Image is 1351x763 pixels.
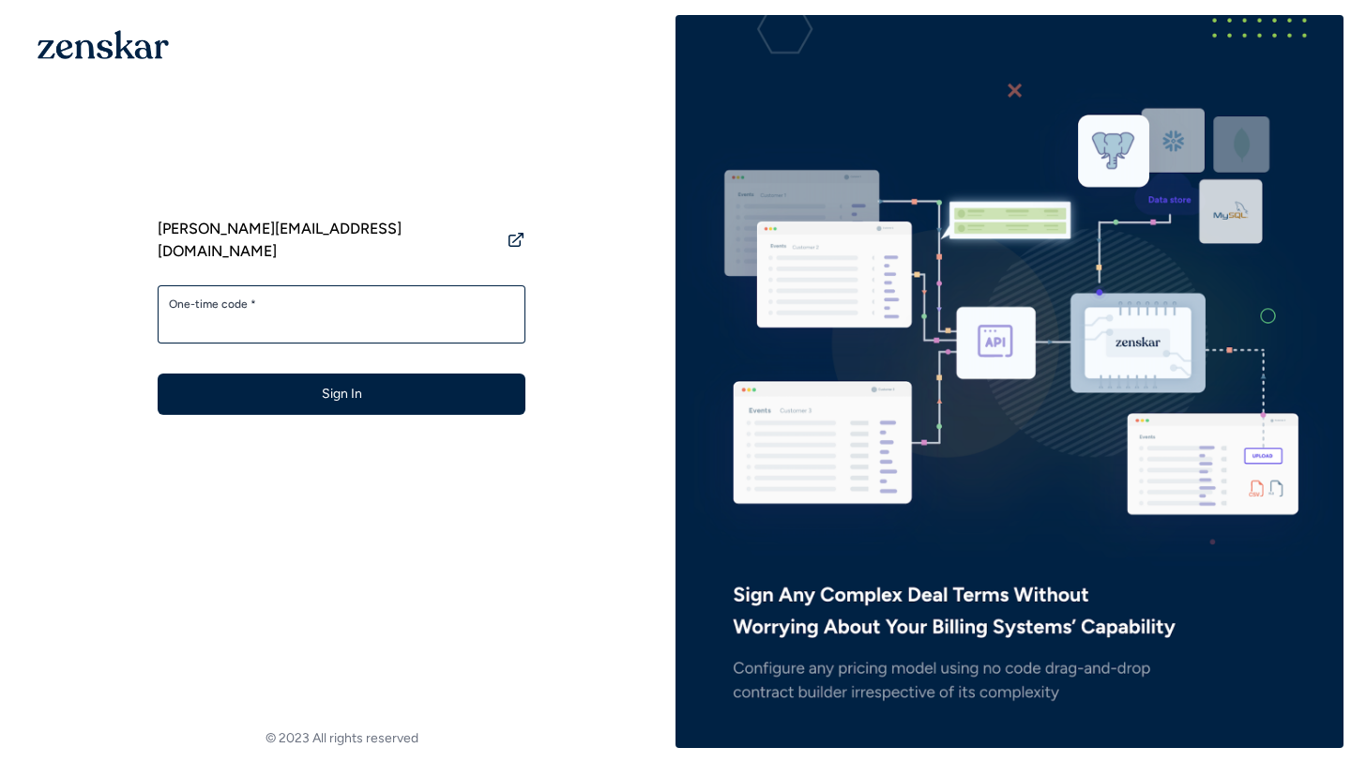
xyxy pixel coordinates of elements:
img: 1OGAJ2xQqyY4LXKgY66KYq0eOWRCkrZdAb3gUhuVAqdWPZE9SRJmCz+oDMSn4zDLXe31Ii730ItAGKgCKgCCgCikA4Av8PJUP... [38,30,169,59]
footer: © 2023 All rights reserved [8,729,675,748]
button: Sign In [158,374,525,415]
span: [PERSON_NAME][EMAIL_ADDRESS][DOMAIN_NAME] [158,218,499,263]
label: One-time code * [169,297,514,312]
